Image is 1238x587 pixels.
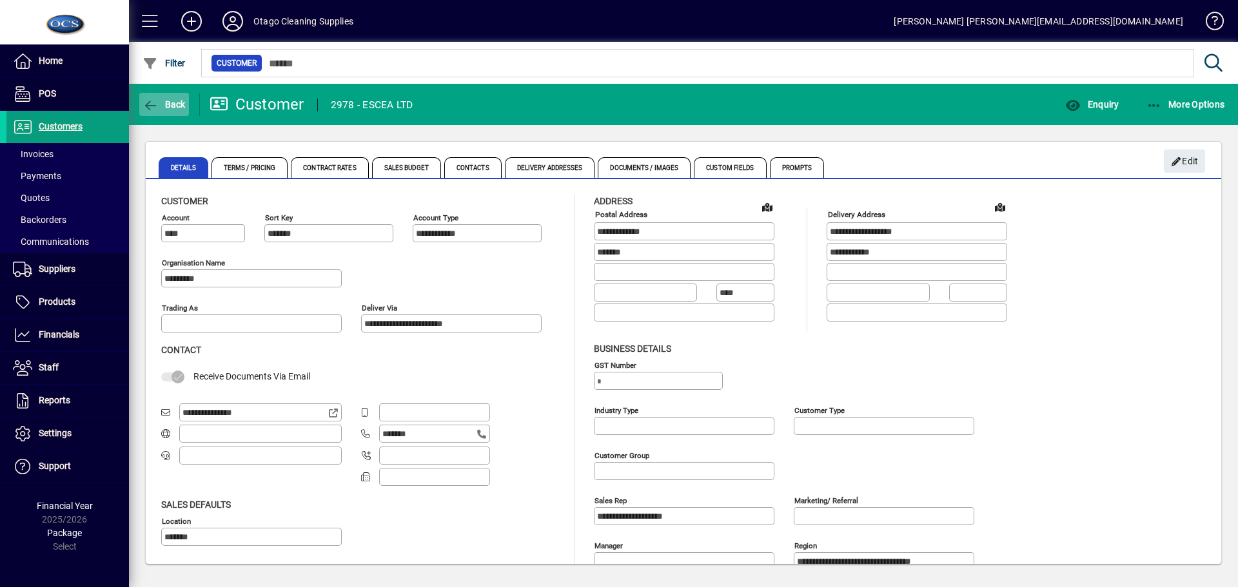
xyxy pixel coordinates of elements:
[193,371,310,381] span: Receive Documents Via Email
[171,10,212,33] button: Add
[39,461,71,471] span: Support
[162,213,190,222] mat-label: Account
[13,193,50,203] span: Quotes
[161,499,231,510] span: Sales defaults
[413,213,458,222] mat-label: Account Type
[6,319,129,351] a: Financials
[794,405,845,414] mat-label: Customer type
[794,496,858,505] mat-label: Marketing/ Referral
[6,45,129,77] a: Home
[253,11,353,32] div: Otago Cleaning Supplies
[594,450,649,459] mat-label: Customer group
[6,385,129,417] a: Reports
[1062,93,1122,116] button: Enquiry
[990,197,1010,217] a: View on map
[37,501,93,511] span: Financial Year
[39,395,70,405] span: Reports
[129,93,200,116] app-page-header-button: Back
[594,343,671,354] span: Business details
[331,95,413,115] div: 2978 - ESCEA LTD
[794,541,817,550] mat-label: Region
[217,57,257,70] span: Customer
[13,149,54,159] span: Invoices
[142,58,186,68] span: Filter
[161,345,201,355] span: Contact
[1196,3,1222,44] a: Knowledge Base
[594,496,627,505] mat-label: Sales rep
[39,121,83,131] span: Customers
[594,405,638,414] mat-label: Industry type
[212,10,253,33] button: Profile
[159,157,208,178] span: Details
[894,11,1183,32] div: [PERSON_NAME] [PERSON_NAME][EMAIL_ADDRESS][DOMAIN_NAME]
[1146,99,1225,110] span: More Options
[39,88,56,99] span: POS
[265,213,293,222] mat-label: Sort key
[210,94,304,115] div: Customer
[39,428,72,438] span: Settings
[6,286,129,318] a: Products
[372,157,441,178] span: Sales Budget
[39,296,75,307] span: Products
[6,165,129,187] a: Payments
[757,197,778,217] a: View on map
[770,157,825,178] span: Prompts
[6,450,129,483] a: Support
[362,303,397,313] mat-label: Deliver via
[1171,151,1199,172] span: Edit
[211,157,288,178] span: Terms / Pricing
[162,516,191,525] mat-label: Location
[594,541,623,550] mat-label: Manager
[1164,149,1205,173] button: Edit
[6,143,129,165] a: Invoices
[161,196,208,206] span: Customer
[39,329,79,340] span: Financials
[598,157,691,178] span: Documents / Images
[6,352,129,384] a: Staff
[6,78,129,110] a: POS
[13,236,89,247] span: Communications
[1143,93,1228,116] button: More Options
[162,303,198,313] mat-label: Trading as
[142,99,186,110] span: Back
[13,215,66,225] span: Backorders
[6,231,129,253] a: Communications
[505,157,595,178] span: Delivery Addresses
[1065,99,1119,110] span: Enquiry
[594,360,636,369] mat-label: GST Number
[594,196,633,206] span: Address
[6,418,129,450] a: Settings
[6,187,129,209] a: Quotes
[13,171,61,181] span: Payments
[694,157,766,178] span: Custom Fields
[6,209,129,231] a: Backorders
[39,264,75,274] span: Suppliers
[162,258,225,267] mat-label: Organisation name
[47,528,82,538] span: Package
[39,362,59,372] span: Staff
[139,52,189,75] button: Filter
[39,55,63,66] span: Home
[291,157,368,178] span: Contract Rates
[139,93,189,116] button: Back
[6,253,129,285] a: Suppliers
[444,157,502,178] span: Contacts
